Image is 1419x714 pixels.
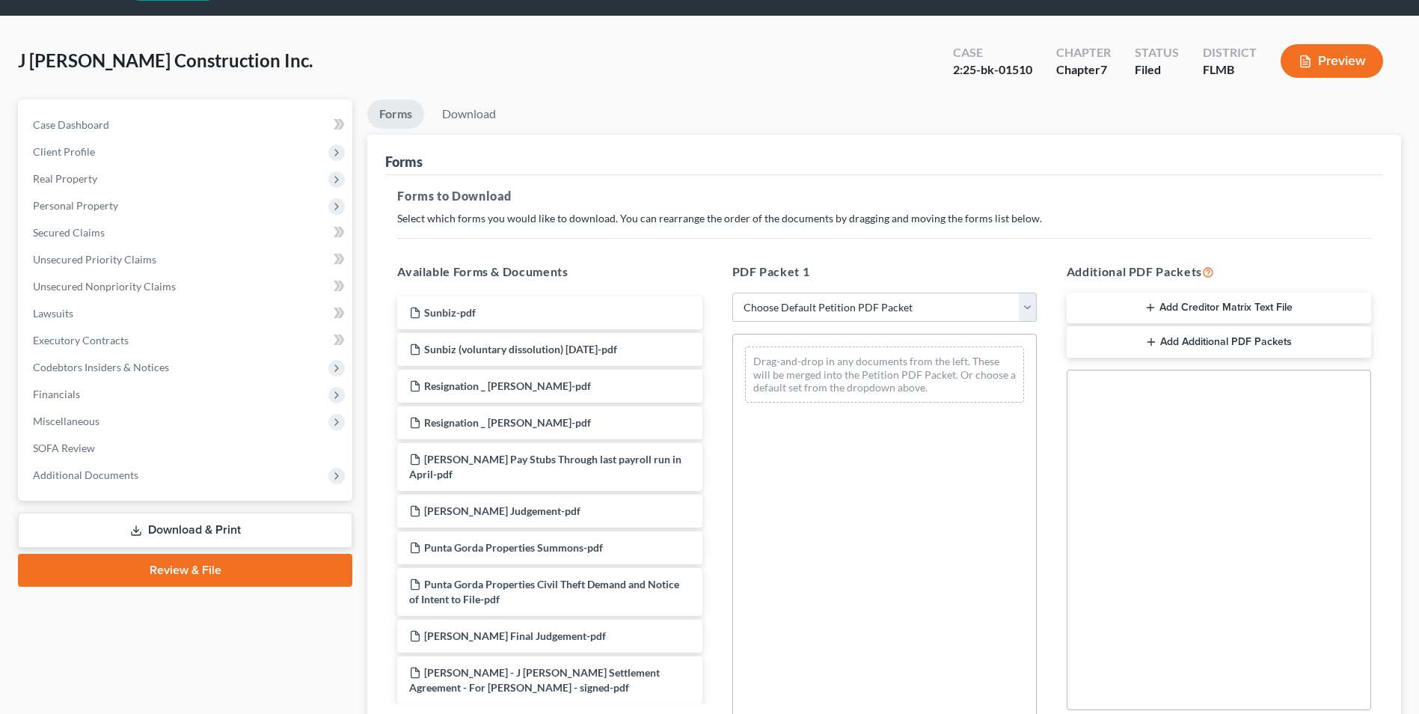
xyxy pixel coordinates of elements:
[367,100,424,129] a: Forms
[33,226,105,239] span: Secured Claims
[424,379,591,392] span: Resignation _ [PERSON_NAME]-pdf
[1056,61,1111,79] div: Chapter
[424,629,606,642] span: [PERSON_NAME] Final Judgement-pdf
[18,49,313,71] span: J [PERSON_NAME] Construction Inc.
[33,361,169,373] span: Codebtors Insiders & Notices
[33,415,99,427] span: Miscellaneous
[18,513,352,548] a: Download & Print
[21,246,352,273] a: Unsecured Priority Claims
[33,253,156,266] span: Unsecured Priority Claims
[33,334,129,347] span: Executory Contracts
[1067,326,1371,358] button: Add Additional PDF Packets
[21,435,352,462] a: SOFA Review
[33,199,118,212] span: Personal Property
[1281,44,1383,78] button: Preview
[1067,293,1371,324] button: Add Creditor Matrix Text File
[33,280,176,293] span: Unsecured Nonpriority Claims
[33,145,95,158] span: Client Profile
[385,153,423,171] div: Forms
[732,263,1037,281] h5: PDF Packet 1
[745,347,1024,403] div: Drag-and-drop in any documents from the left. These will be merged into the Petition PDF Packet. ...
[397,211,1371,226] p: Select which forms you would like to download. You can rearrange the order of the documents by dr...
[33,388,80,400] span: Financials
[33,442,95,454] span: SOFA Review
[424,343,617,356] span: Sunbiz (voluntary dissolution) [DATE]-pdf
[1135,61,1179,79] div: Filed
[409,453,681,480] span: [PERSON_NAME] Pay Stubs Through last payroll run in April-pdf
[409,666,660,694] span: [PERSON_NAME] - J [PERSON_NAME] Settlement Agreement - For [PERSON_NAME] - signed-pdf
[1056,44,1111,61] div: Chapter
[1100,62,1107,76] span: 7
[397,187,1371,205] h5: Forms to Download
[409,578,679,605] span: Punta Gorda Properties Civil Theft Demand and Notice of Intent to File-pdf
[33,307,73,320] span: Lawsuits
[1067,263,1371,281] h5: Additional PDF Packets
[21,219,352,246] a: Secured Claims
[424,504,580,517] span: [PERSON_NAME] Judgement-pdf
[18,554,352,587] a: Review & File
[33,172,97,185] span: Real Property
[21,112,352,138] a: Case Dashboard
[21,300,352,327] a: Lawsuits
[424,416,591,429] span: Resignation _ [PERSON_NAME]-pdf
[397,263,702,281] h5: Available Forms & Documents
[1203,44,1257,61] div: District
[33,469,138,481] span: Additional Documents
[953,44,1032,61] div: Case
[424,306,476,319] span: Sunbiz-pdf
[33,118,109,131] span: Case Dashboard
[953,61,1032,79] div: 2:25-bk-01510
[1135,44,1179,61] div: Status
[430,100,508,129] a: Download
[424,541,603,554] span: Punta Gorda Properties Summons-pdf
[1203,61,1257,79] div: FLMB
[21,273,352,300] a: Unsecured Nonpriority Claims
[21,327,352,354] a: Executory Contracts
